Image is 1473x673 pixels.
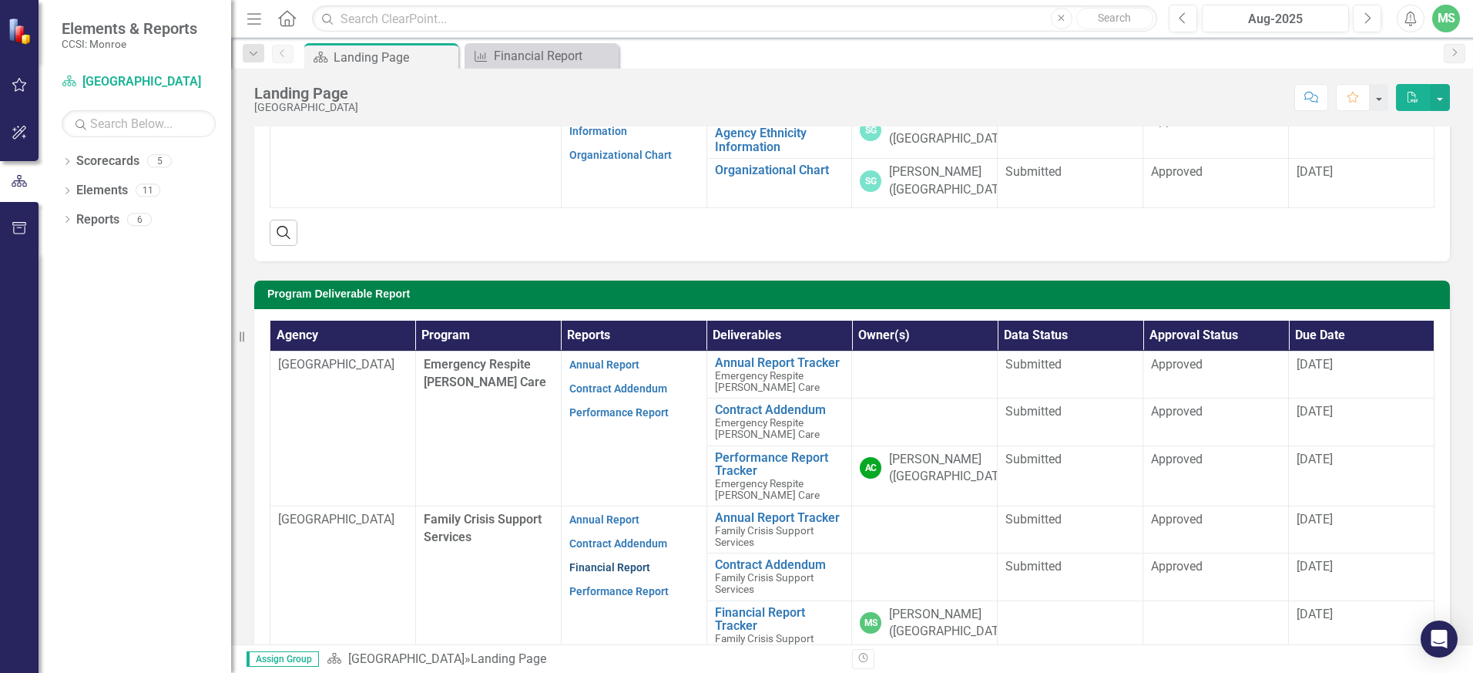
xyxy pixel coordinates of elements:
td: Double-Click to Edit [998,352,1143,399]
input: Search Below... [62,110,216,137]
span: [DATE] [1297,404,1333,419]
div: [GEOGRAPHIC_DATA] [254,102,358,113]
div: 6 [127,213,152,226]
span: [DATE] [1297,452,1333,466]
div: MS [860,612,881,634]
span: Family Crisis Support Services [715,571,814,595]
div: [PERSON_NAME] ([GEOGRAPHIC_DATA]) [889,606,1014,641]
td: Double-Click to Edit Right Click for Context Menu [706,506,852,554]
div: SG [860,119,881,141]
div: [PERSON_NAME] ([GEOGRAPHIC_DATA]) [889,451,1014,486]
div: Open Intercom Messenger [1421,621,1458,658]
a: Financial Report [468,46,615,66]
td: Double-Click to Edit Right Click for Context Menu [706,446,852,506]
img: ClearPoint Strategy [8,18,35,45]
a: [GEOGRAPHIC_DATA] [348,651,465,666]
td: Double-Click to Edit [998,601,1143,661]
span: Family Crisis Support Services [424,512,542,544]
a: Contract Addendum [715,558,844,572]
td: Double-Click to Edit Right Click for Context Menu [706,352,852,399]
div: Financial Report [494,46,615,66]
button: Aug-2025 [1202,5,1349,32]
a: Annual Report [569,358,639,371]
span: Emergency Respite [PERSON_NAME] Care [715,477,820,501]
a: Performance Report [569,406,669,419]
span: Submitted [1005,404,1062,419]
span: [DATE] [1297,512,1333,527]
td: Double-Click to Edit [1143,159,1289,208]
a: Annual Report Tracker [715,356,844,370]
span: Approved [1151,452,1203,466]
span: Search [1098,12,1131,24]
span: Approved [1151,559,1203,574]
span: Submitted [1005,559,1062,574]
span: Approved [1151,164,1203,179]
p: [GEOGRAPHIC_DATA] [278,356,408,374]
a: Annual Report Tracker [715,511,844,525]
div: 11 [136,184,160,197]
td: Double-Click to Edit [998,108,1143,159]
span: Submitted [1005,452,1062,466]
a: [GEOGRAPHIC_DATA] [62,73,216,91]
a: Organizational Chart [569,149,672,161]
input: Search ClearPoint... [312,5,1157,32]
span: Elements & Reports [62,19,197,38]
td: Double-Click to Edit [1143,601,1289,661]
span: [DATE] [1297,559,1333,574]
span: Family Crisis Support Services [715,524,814,548]
span: [DATE] [1297,164,1333,179]
span: [DATE] [1297,607,1333,621]
td: Double-Click to Edit Right Click for Context Menu [706,399,852,446]
div: [PERSON_NAME] ([GEOGRAPHIC_DATA]) [889,113,1014,148]
span: Family Crisis Support Services [715,632,814,656]
td: Double-Click to Edit [1143,506,1289,554]
td: Double-Click to Edit [1143,108,1289,159]
td: Double-Click to Edit Right Click for Context Menu [706,601,852,661]
span: Submitted [1005,357,1062,372]
span: Submitted [1005,164,1062,179]
a: Performance Report Tracker [715,451,844,478]
p: [GEOGRAPHIC_DATA] [278,511,408,529]
div: Landing Page [254,85,358,102]
div: [PERSON_NAME] ([GEOGRAPHIC_DATA]) [889,163,1014,199]
td: Double-Click to Edit [1143,446,1289,506]
td: Double-Click to Edit Right Click for Context Menu [706,159,852,208]
td: Double-Click to Edit [1143,399,1289,446]
span: Assign Group [247,651,319,667]
td: Double-Click to Edit [998,506,1143,554]
a: Cultural Competency Agency Ethnicity Information [715,113,844,153]
div: Aug-2025 [1207,10,1344,29]
span: Submitted [1005,512,1062,527]
h3: Program Deliverable Report [267,288,1442,300]
div: Landing Page [334,48,455,67]
td: Double-Click to Edit Right Click for Context Menu [706,554,852,601]
a: Performance Report [569,585,669,597]
span: Approved [1151,357,1203,372]
td: Double-Click to Edit [1143,352,1289,399]
a: Organizational Chart [715,163,844,177]
div: AC [860,457,881,479]
a: Financial Report [569,561,650,574]
button: Search [1076,8,1153,29]
span: Emergency Respite [PERSON_NAME] Care [715,416,820,440]
td: Double-Click to Edit Right Click for Context Menu [706,108,852,159]
a: Contract Addendum [569,382,667,395]
td: Double-Click to Edit [998,159,1143,208]
span: [DATE] [1297,357,1333,372]
td: Double-Click to Edit [1143,554,1289,601]
td: Double-Click to Edit [998,554,1143,601]
div: » [327,651,841,668]
a: Reports [76,211,119,229]
a: Contract Addendum [569,537,667,550]
div: SG [860,170,881,192]
div: 5 [147,155,172,168]
span: Emergency Respite [PERSON_NAME] Care [715,369,820,393]
a: Contract Addendum [715,403,844,417]
span: Approved [1151,404,1203,419]
button: MS [1432,5,1460,32]
span: Emergency Respite [PERSON_NAME] Care [424,357,546,389]
td: Double-Click to Edit [998,446,1143,506]
td: Double-Click to Edit [998,399,1143,446]
a: Elements [76,182,128,200]
a: Scorecards [76,153,139,170]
